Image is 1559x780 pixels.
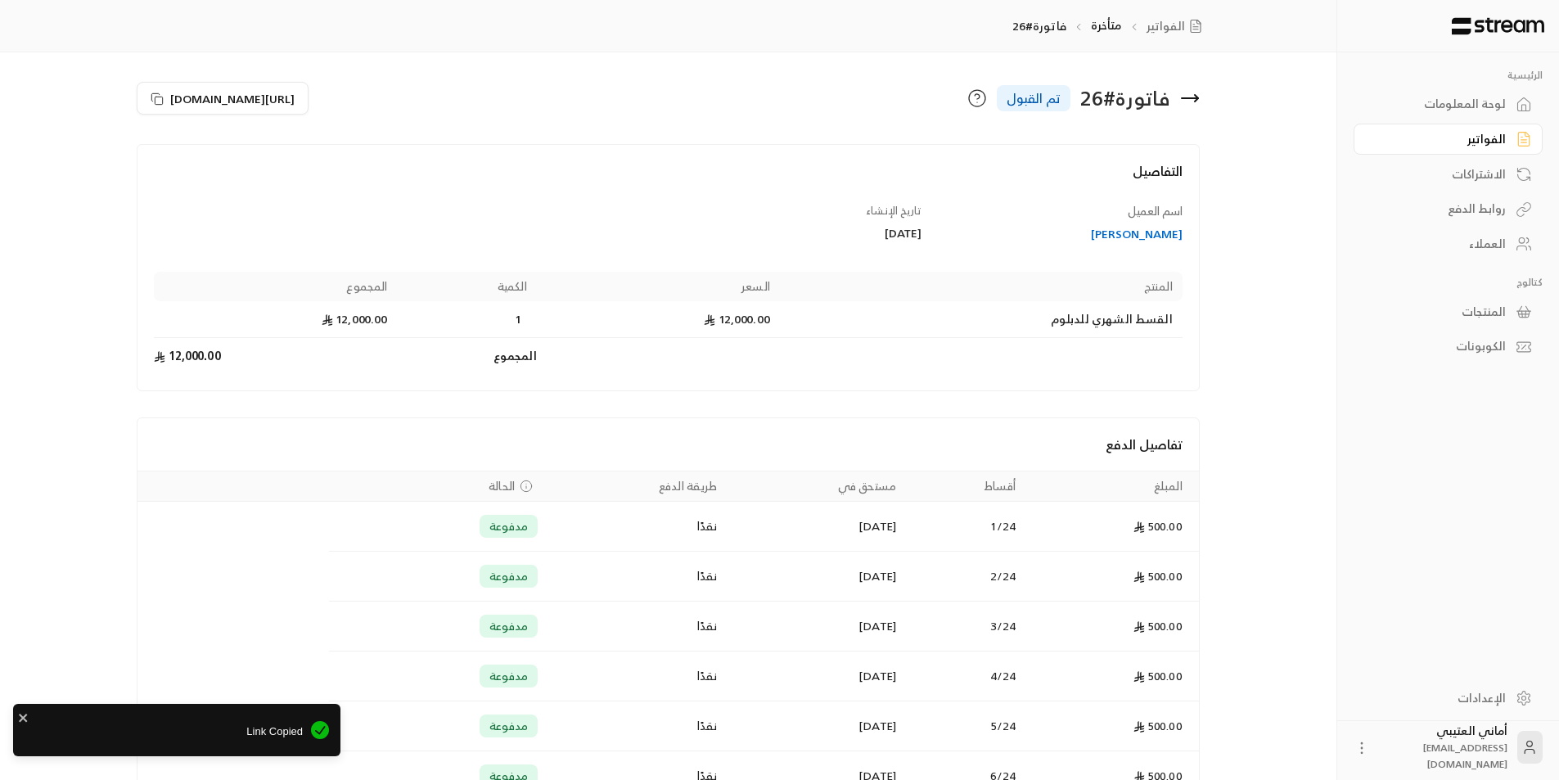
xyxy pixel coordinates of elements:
p: فاتورة#26 [1012,18,1066,34]
td: 500.00 [1025,552,1198,602]
td: نقدًا [547,652,728,701]
span: 1 [511,311,527,327]
a: الإعدادات [1354,682,1543,714]
td: 12,000.00 [154,338,397,374]
h4: تفاصيل الدفع [154,435,1183,454]
th: المبلغ [1025,471,1198,502]
td: نقدًا [547,552,728,602]
span: تم القبول [1007,88,1061,108]
div: لوحة المعلومات [1374,96,1506,112]
span: مدفوعة [489,568,528,584]
th: الكمية [397,272,536,301]
a: العملاء [1354,228,1543,260]
td: [DATE] [728,552,907,602]
td: المجموع [397,338,536,374]
div: فاتورة # 26 [1080,85,1170,111]
th: السعر [537,272,780,301]
nav: breadcrumb [1012,17,1209,34]
td: 1 / 24 [906,502,1025,552]
span: [EMAIL_ADDRESS][DOMAIN_NAME] [1423,739,1507,773]
td: القسط الشهري للدبلوم [780,301,1183,338]
img: Logo [1450,17,1546,35]
td: 5 / 24 [906,701,1025,751]
td: 4 / 24 [906,652,1025,701]
a: الاشتراكات [1354,158,1543,190]
h4: التفاصيل [154,161,1183,197]
td: نقدًا [547,602,728,652]
a: روابط الدفع [1354,193,1543,225]
th: المجموع [154,272,397,301]
button: [URL][DOMAIN_NAME] [137,82,309,115]
div: المنتجات [1374,304,1506,320]
td: [DATE] [728,602,907,652]
td: [DATE] [728,652,907,701]
div: الإعدادات [1374,690,1506,706]
th: مستحق في [728,471,907,502]
td: نقدًا [547,502,728,552]
a: المنتجات [1354,295,1543,327]
td: [DATE] [728,502,907,552]
td: [DATE] [728,701,907,751]
td: 2 / 24 [906,552,1025,602]
a: [PERSON_NAME] [937,226,1183,242]
span: مدفوعة [489,718,528,734]
div: الفواتير [1374,131,1506,147]
div: العملاء [1374,236,1506,252]
a: لوحة المعلومات [1354,88,1543,120]
td: نقدًا [547,701,728,751]
a: الفواتير [1147,18,1209,34]
a: متأخرة [1091,15,1122,35]
a: الفواتير [1354,124,1543,156]
td: 500.00 [1025,701,1198,751]
p: الرئيسية [1354,69,1543,82]
div: الاشتراكات [1374,166,1506,183]
div: روابط الدفع [1374,201,1506,217]
td: 12,000.00 [537,301,780,338]
span: اسم العميل [1128,201,1183,221]
button: close [18,709,29,725]
div: أماني العتيبي [1380,723,1507,772]
td: 12,000.00 [154,301,397,338]
span: مدفوعة [489,668,528,684]
th: أقساط [906,471,1025,502]
span: تاريخ الإنشاء [866,201,921,220]
p: كتالوج [1354,276,1543,289]
td: 500.00 [1025,652,1198,701]
td: 500.00 [1025,502,1198,552]
td: 3 / 24 [906,602,1025,652]
th: المنتج [780,272,1183,301]
span: مدفوعة [489,618,528,634]
span: Link Copied [25,724,303,740]
a: الكوبونات [1354,331,1543,363]
span: مدفوعة [489,518,528,534]
span: الحالة [489,478,515,494]
table: Products [154,272,1183,374]
span: [URL][DOMAIN_NAME] [170,90,295,107]
td: 500.00 [1025,602,1198,652]
div: الكوبونات [1374,338,1506,354]
th: طريقة الدفع [547,471,728,502]
div: [DATE] [676,225,921,241]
